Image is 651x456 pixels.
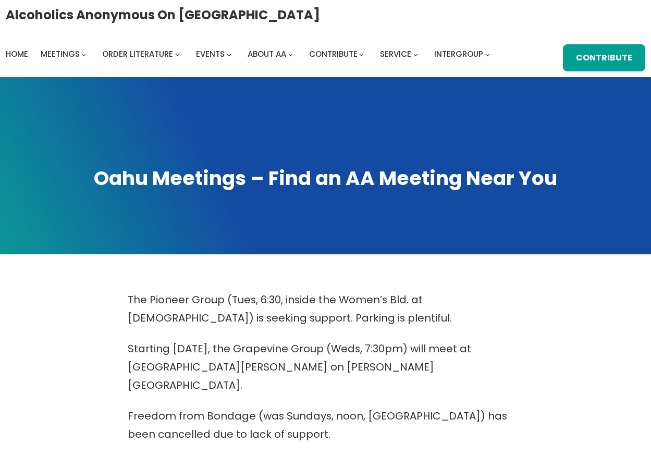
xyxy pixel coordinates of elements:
[309,47,358,61] a: Contribute
[6,47,494,61] nav: Intergroup
[248,47,286,61] a: About AA
[10,165,641,192] h1: Oahu Meetings – Find an AA Meeting Near You
[128,340,524,395] p: Starting [DATE], the Grapevine Group (Weds, 7:30pm) will meet at [GEOGRAPHIC_DATA][PERSON_NAME] o...
[196,47,225,61] a: Events
[485,52,490,56] button: Intergroup submenu
[6,48,28,59] span: Home
[434,48,483,59] span: Intergroup
[128,407,524,443] p: Freedom from Bondage (was Sundays, noon, [GEOGRAPHIC_DATA]) has been cancelled due to lack of sup...
[288,52,293,56] button: About AA submenu
[413,52,418,56] button: Service submenu
[563,44,645,71] a: Contribute
[309,48,358,59] span: Contribute
[102,48,173,59] span: Order Literature
[6,47,28,61] a: Home
[6,4,320,26] a: Alcoholics Anonymous on [GEOGRAPHIC_DATA]
[128,291,524,327] p: The Pioneer Group (Tues, 6:30, inside the Women’s Bld. at [DEMOGRAPHIC_DATA]) is seeking support....
[41,48,80,59] span: Meetings
[196,48,225,59] span: Events
[227,52,231,56] button: Events submenu
[175,52,180,56] button: Order Literature submenu
[380,47,411,61] a: Service
[248,48,286,59] span: About AA
[81,52,86,56] button: Meetings submenu
[359,52,364,56] button: Contribute submenu
[380,48,411,59] span: Service
[41,47,80,61] a: Meetings
[434,47,483,61] a: Intergroup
